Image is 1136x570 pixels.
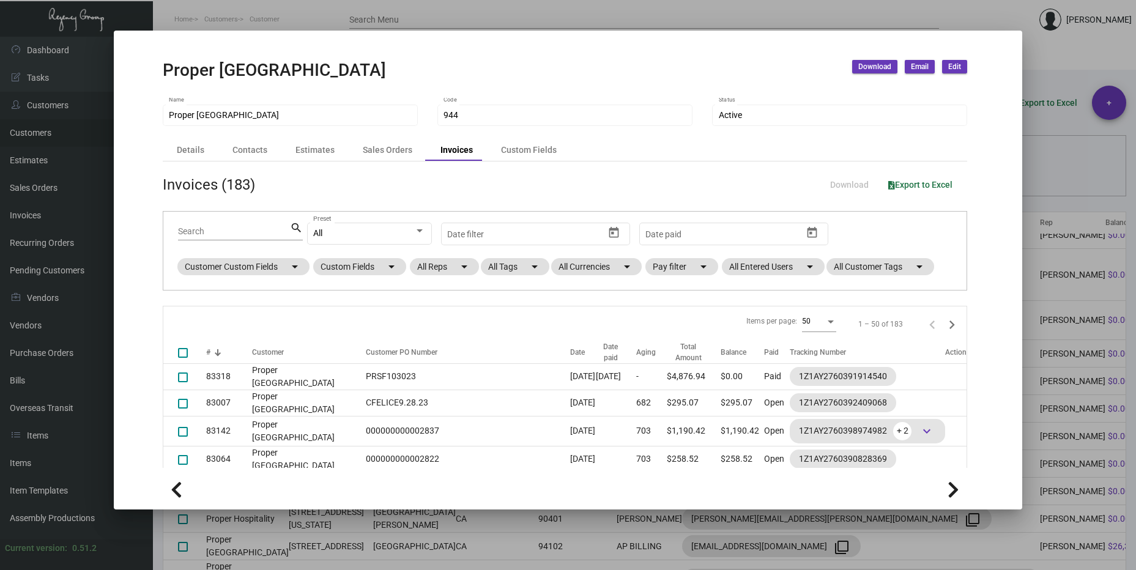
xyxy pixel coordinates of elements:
[313,258,406,275] mat-chip: Custom Fields
[799,370,887,383] div: 1Z1AY2760391914540
[288,259,302,274] mat-icon: arrow_drop_down
[911,62,929,72] span: Email
[457,259,472,274] mat-icon: arrow_drop_down
[384,259,399,274] mat-icon: arrow_drop_down
[313,228,322,238] span: All
[878,174,962,196] button: Export to Excel
[830,180,869,190] span: Download
[596,341,625,363] div: Date paid
[764,347,790,358] div: Paid
[942,314,962,334] button: Next page
[912,259,927,274] mat-icon: arrow_drop_down
[905,60,935,73] button: Email
[802,317,811,325] span: 50
[570,363,596,390] td: [DATE]
[570,347,596,358] div: Date
[764,446,790,472] td: Open
[721,363,764,390] td: $0.00
[888,180,952,190] span: Export to Excel
[667,363,721,390] td: $4,876.94
[764,347,779,358] div: Paid
[799,453,887,465] div: 1Z1AY2760390828369
[360,390,570,416] td: CFELICE9.28.23
[177,144,204,157] div: Details
[636,347,656,358] div: Aging
[570,446,596,472] td: [DATE]
[596,341,636,363] div: Date paid
[721,446,764,472] td: $258.52
[942,60,967,73] button: Edit
[604,223,623,242] button: Open calendar
[206,416,252,446] td: 83142
[496,229,571,239] input: End date
[919,424,934,439] span: keyboard_arrow_down
[636,416,667,446] td: 703
[721,416,764,446] td: $1,190.42
[440,144,473,157] div: Invoices
[667,416,721,446] td: $1,190.42
[820,174,878,196] button: Download
[360,416,570,446] td: 000000000002837
[694,229,770,239] input: End date
[790,347,945,358] div: Tracking Number
[206,347,252,358] div: #
[764,416,790,446] td: Open
[206,390,252,416] td: 83007
[667,341,721,363] div: Total Amount
[645,258,718,275] mat-chip: Pay filter
[667,446,721,472] td: $258.52
[636,363,667,390] td: -
[803,223,822,242] button: Open calendar
[206,446,252,472] td: 83064
[363,144,412,157] div: Sales Orders
[163,60,386,81] h2: Proper [GEOGRAPHIC_DATA]
[636,347,667,358] div: Aging
[721,390,764,416] td: $295.07
[570,390,596,416] td: [DATE]
[570,416,596,446] td: [DATE]
[366,347,570,358] div: Customer PO Number
[719,110,742,120] span: Active
[206,363,252,390] td: 83318
[72,542,97,555] div: 0.51.2
[252,390,360,416] td: Proper [GEOGRAPHIC_DATA]
[252,347,284,358] div: Customer
[799,396,887,409] div: 1Z1AY2760392409068
[252,416,360,446] td: Proper [GEOGRAPHIC_DATA]
[410,258,479,275] mat-chip: All Reps
[360,363,570,390] td: PRSF103023
[366,347,437,358] div: Customer PO Number
[252,446,360,472] td: Proper [GEOGRAPHIC_DATA]
[858,62,891,72] span: Download
[667,341,710,363] div: Total Amount
[360,446,570,472] td: 000000000002822
[290,221,303,235] mat-icon: search
[5,542,67,555] div: Current version:
[206,347,210,358] div: #
[802,317,836,326] mat-select: Items per page:
[790,347,846,358] div: Tracking Number
[945,341,967,364] th: Action
[948,62,961,72] span: Edit
[177,258,310,275] mat-chip: Customer Custom Fields
[596,363,636,390] td: [DATE]
[721,347,764,358] div: Balance
[721,347,746,358] div: Balance
[620,259,634,274] mat-icon: arrow_drop_down
[295,144,335,157] div: Estimates
[636,390,667,416] td: 682
[252,347,360,358] div: Customer
[667,390,721,416] td: $295.07
[551,258,642,275] mat-chip: All Currencies
[527,259,542,274] mat-icon: arrow_drop_down
[764,363,790,390] td: Paid
[570,347,585,358] div: Date
[799,422,936,440] div: 1Z1AY2760398974982
[252,363,360,390] td: Proper [GEOGRAPHIC_DATA]
[232,144,267,157] div: Contacts
[722,258,825,275] mat-chip: All Entered Users
[163,174,255,196] div: Invoices (183)
[852,60,897,73] button: Download
[447,229,485,239] input: Start date
[481,258,549,275] mat-chip: All Tags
